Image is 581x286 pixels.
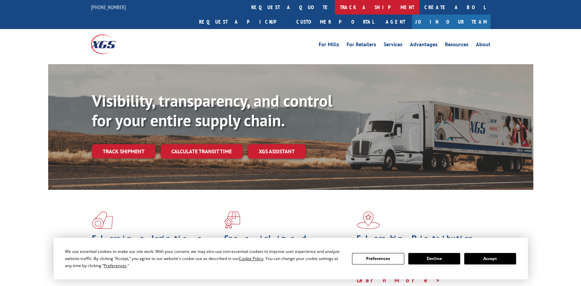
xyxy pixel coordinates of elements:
span: Cookie Policy [239,256,263,261]
h1: Flooring Logistics Solutions [92,234,219,254]
h1: Flagship Distribution Model [357,234,484,254]
a: Advantages [410,42,438,49]
a: For Retailers [347,42,376,49]
a: XGS ASSISTANT [248,144,305,159]
a: About [476,42,490,49]
b: Visibility, transparency, and control for your entire supply chain. [92,90,332,131]
a: Request a pickup [194,15,291,29]
img: xgs-icon-flagship-distribution-model-red [357,211,380,229]
img: xgs-icon-total-supply-chain-intelligence-red [92,211,113,229]
button: Decline [408,253,460,264]
a: Join Our Team [412,15,490,29]
a: Track shipment [92,144,155,158]
a: [PHONE_NUMBER] [91,4,126,10]
a: Services [384,42,402,49]
span: Preferences [104,263,127,268]
a: Customer Portal [291,15,379,29]
a: Agent [379,15,412,29]
img: xgs-icon-focused-on-flooring-red [224,211,240,229]
div: We use essential cookies to make our site work. With your consent, we may also use non-essential ... [65,248,344,269]
a: Calculate transit time [161,144,243,159]
h1: Specialized Freight Experts [224,234,352,254]
button: Preferences [352,253,404,264]
button: Accept [464,253,516,264]
a: Resources [445,42,469,49]
a: Learn More > [357,276,441,284]
div: Cookie Consent Prompt [54,238,528,279]
a: For Mills [319,42,339,49]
